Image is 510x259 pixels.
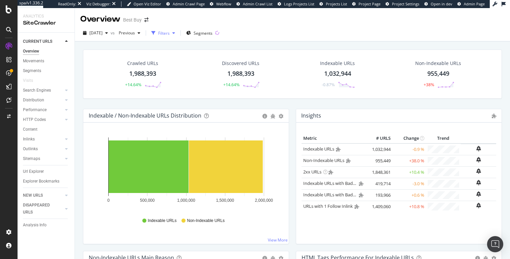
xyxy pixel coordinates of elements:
[23,38,63,45] a: CURRENT URLS
[89,133,283,212] div: A chart.
[329,170,333,174] i: Admin
[236,1,273,7] a: Admin Crawl List
[268,237,288,243] a: View More
[23,116,63,123] a: HTTP Codes
[89,112,201,119] div: Indexable / Non-Indexable URLs Distribution
[326,1,347,6] span: Projects List
[365,201,392,212] td: 1,409,060
[476,203,481,208] div: bell-plus
[111,30,116,36] span: vs
[216,198,234,203] text: 1,500,000
[476,180,481,185] div: bell-plus
[457,1,485,7] a: Admin Page
[23,38,52,45] div: CURRENT URLS
[365,189,392,201] td: 193,966
[302,133,365,143] th: Metric
[476,157,481,162] div: bell-plus
[365,143,392,155] td: 1,032,944
[23,67,41,74] div: Segments
[23,48,39,55] div: Overview
[23,87,51,94] div: Search Engines
[255,198,273,203] text: 2,000,000
[89,30,103,36] span: 2025 Aug. 12th
[23,77,40,84] a: Visits
[303,192,377,198] a: Indexable URLs with Bad Description
[158,30,170,36] div: Filters
[359,1,380,6] span: Project Page
[183,28,215,38] button: Segments
[144,18,148,22] div: arrow-right-arrow-left
[23,13,69,19] div: Analytics
[23,145,38,153] div: Outlinks
[23,116,46,123] div: HTTP Codes
[23,106,47,114] div: Performance
[23,178,59,185] div: Explorer Bookmarks
[23,222,47,229] div: Analysis Info
[284,1,314,6] span: Logs Projects List
[116,30,135,36] span: Previous
[58,1,76,7] div: ReadOnly:
[80,13,120,25] div: Overview
[23,106,63,114] a: Performance
[177,198,195,203] text: 1,000,000
[303,169,321,175] a: 2xx URLs
[324,69,351,78] div: 1,032,944
[23,58,44,65] div: Movements
[23,48,70,55] a: Overview
[173,1,205,6] span: Admin Crawl Page
[127,1,161,7] a: Open Viz Editor
[386,1,419,7] a: Project Settings
[359,181,364,186] i: Admin
[278,1,314,7] a: Logs Projects List
[222,60,259,67] div: Discovered URLs
[107,198,110,203] text: 0
[23,192,63,199] a: NEW URLS
[125,82,141,88] div: +14.64%
[392,189,426,201] td: +0.6 %
[424,1,452,7] a: Open in dev
[392,178,426,189] td: -3.0 %
[336,147,341,152] i: Admin
[23,126,37,133] div: Content
[129,69,156,78] div: 1,988,393
[392,166,426,178] td: +10.4 %
[320,60,355,67] div: Indexable URLs
[23,126,70,133] a: Content
[223,82,239,88] div: +14.64%
[23,77,33,84] div: Visits
[86,1,111,7] div: Viz Debugger:
[365,178,392,189] td: 419,714
[80,28,111,38] button: [DATE]
[303,180,360,186] a: Indexable URLs with Bad H1
[392,143,426,155] td: -0.9 %
[431,1,452,6] span: Open in dev
[23,192,43,199] div: NEW URLS
[23,202,63,216] a: DISAPPEARED URLS
[134,1,161,6] span: Open Viz Editor
[23,168,44,175] div: Url Explorer
[23,178,70,185] a: Explorer Bookmarks
[23,19,69,27] div: SiteCrawler
[271,114,275,119] div: bug
[322,82,335,88] div: -0.87%
[166,1,205,7] a: Admin Crawl Page
[127,60,158,67] div: Crawled URLs
[23,87,63,94] a: Search Engines
[355,204,359,209] i: Admin
[279,114,283,119] div: gear
[262,114,267,119] div: circle-info
[23,155,40,162] div: Sitemaps
[464,1,485,6] span: Admin Page
[23,222,70,229] a: Analysis Info
[492,114,497,118] i: Admin
[301,111,321,120] h4: Insights
[476,146,481,151] div: bell-plus
[359,193,364,197] i: Admin
[424,82,434,88] div: +38%
[476,191,481,197] div: bell-plus
[303,157,344,163] a: Non-Indexable URLs
[476,168,481,174] div: bell-plus
[23,145,63,153] a: Outlinks
[148,218,176,224] span: Indexable URLs
[23,58,70,65] a: Movements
